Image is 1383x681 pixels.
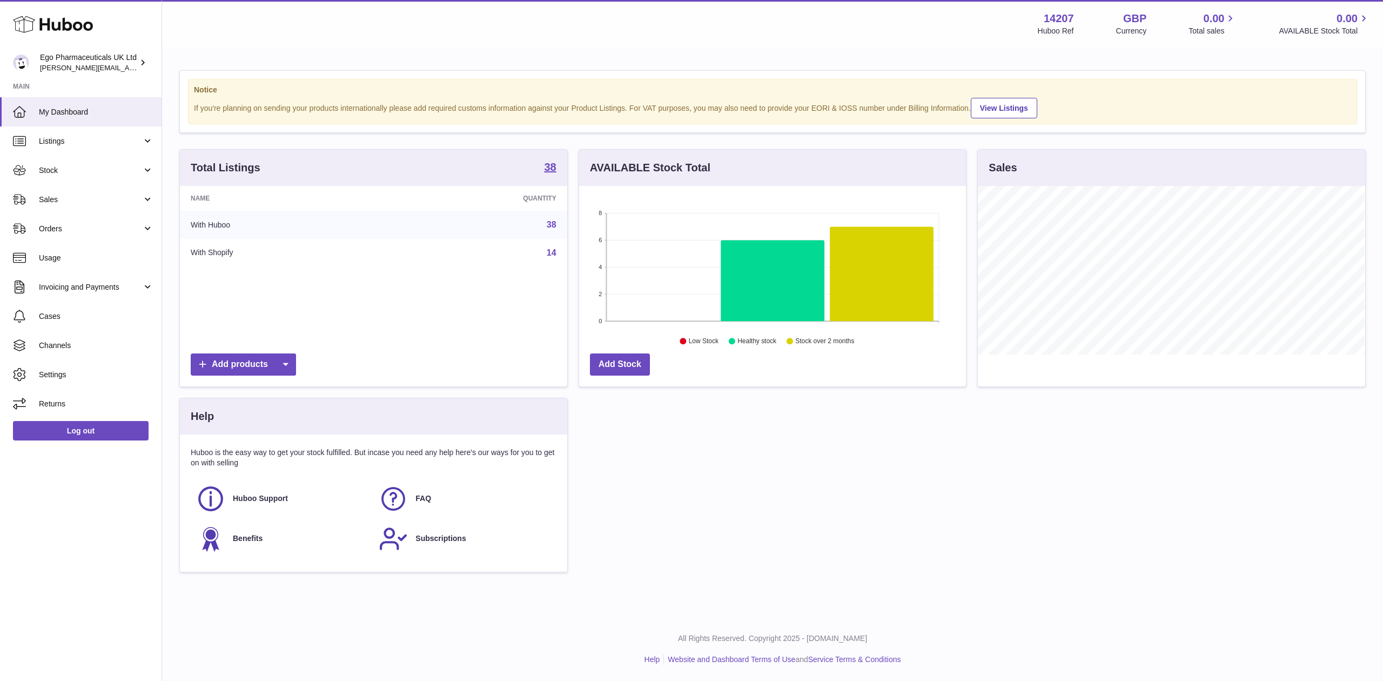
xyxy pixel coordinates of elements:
[191,448,556,468] p: Huboo is the easy way to get your stock fulfilled. But incase you need any help here's our ways f...
[415,533,466,544] span: Subscriptions
[39,136,142,146] span: Listings
[233,533,263,544] span: Benefits
[1044,11,1074,26] strong: 14207
[547,220,556,229] a: 38
[191,409,214,424] h3: Help
[1204,11,1225,26] span: 0.00
[39,165,142,176] span: Stock
[39,253,153,263] span: Usage
[13,421,149,440] a: Log out
[590,161,710,175] h3: AVAILABLE Stock Total
[180,186,388,211] th: Name
[40,52,137,73] div: Ego Pharmaceuticals UK Ltd
[737,338,777,345] text: Healthy stock
[1189,26,1237,36] span: Total sales
[668,655,795,664] a: Website and Dashboard Terms of Use
[989,161,1017,175] h3: Sales
[599,210,602,216] text: 8
[39,224,142,234] span: Orders
[544,162,556,172] strong: 38
[233,493,288,504] span: Huboo Support
[13,55,29,71] img: jane.bates@egopharm.com
[415,493,431,504] span: FAQ
[171,633,1374,644] p: All Rights Reserved. Copyright 2025 - [DOMAIN_NAME]
[191,161,260,175] h3: Total Listings
[1123,11,1146,26] strong: GBP
[544,162,556,175] a: 38
[1337,11,1358,26] span: 0.00
[39,370,153,380] span: Settings
[180,211,388,239] td: With Huboo
[194,96,1351,118] div: If you're planning on sending your products internationally please add required customs informati...
[1279,26,1370,36] span: AVAILABLE Stock Total
[599,318,602,324] text: 0
[39,195,142,205] span: Sales
[40,63,274,72] span: [PERSON_NAME][EMAIL_ADDRESS][PERSON_NAME][DOMAIN_NAME]
[194,85,1351,95] strong: Notice
[39,311,153,322] span: Cases
[1189,11,1237,36] a: 0.00 Total sales
[599,291,602,297] text: 2
[191,353,296,376] a: Add products
[644,655,660,664] a: Help
[39,399,153,409] span: Returns
[689,338,719,345] text: Low Stock
[379,484,550,513] a: FAQ
[795,338,854,345] text: Stock over 2 months
[196,484,368,513] a: Huboo Support
[379,524,550,553] a: Subscriptions
[664,655,901,665] li: and
[39,107,153,117] span: My Dashboard
[599,264,602,270] text: 4
[599,237,602,243] text: 6
[180,239,388,267] td: With Shopify
[39,282,142,292] span: Invoicing and Payments
[1279,11,1370,36] a: 0.00 AVAILABLE Stock Total
[971,98,1037,118] a: View Listings
[1038,26,1074,36] div: Huboo Ref
[808,655,901,664] a: Service Terms & Conditions
[590,353,650,376] a: Add Stock
[388,186,567,211] th: Quantity
[1116,26,1147,36] div: Currency
[547,248,556,257] a: 14
[196,524,368,553] a: Benefits
[39,340,153,351] span: Channels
